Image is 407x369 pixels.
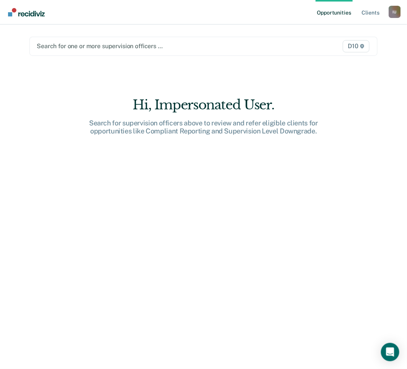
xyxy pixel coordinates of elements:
div: I U [389,6,401,18]
span: D10 [343,40,369,52]
button: Profile dropdown button [389,6,401,18]
div: Hi, Impersonated User. [81,97,326,113]
div: Search for supervision officers above to review and refer eligible clients for opportunities like... [81,119,326,135]
img: Recidiviz [8,8,45,16]
div: Open Intercom Messenger [381,343,399,361]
